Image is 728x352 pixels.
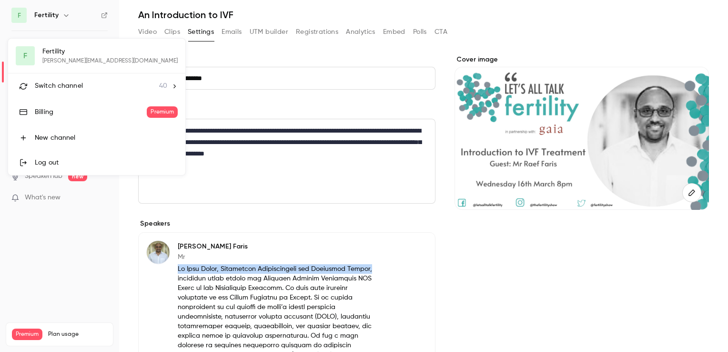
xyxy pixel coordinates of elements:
[35,107,147,117] div: Billing
[159,81,167,91] span: 40
[35,158,178,167] div: Log out
[35,133,178,143] div: New channel
[35,81,83,91] span: Switch channel
[147,106,178,118] span: Premium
